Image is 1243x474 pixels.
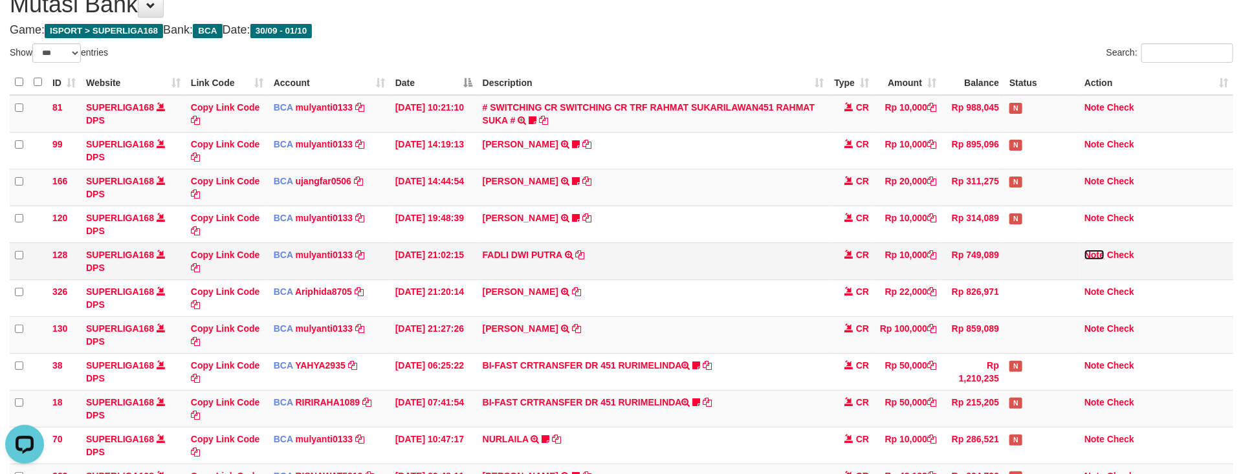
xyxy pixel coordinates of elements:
[52,102,63,113] span: 81
[941,427,1004,464] td: Rp 286,521
[572,323,581,334] a: Copy AHMAD MU AMA to clipboard
[874,132,941,169] td: Rp 10,000
[296,323,353,334] a: mulyanti0133
[483,323,558,334] a: [PERSON_NAME]
[355,213,364,223] a: Copy mulyanti0133 to clipboard
[52,397,63,407] span: 18
[52,213,67,223] span: 120
[86,213,154,223] a: SUPERLIGA168
[5,5,44,44] button: Open LiveChat chat widget
[191,434,260,457] a: Copy Link Code
[390,206,478,242] td: [DATE] 19:48:39
[1107,176,1134,186] a: Check
[1084,213,1105,223] a: Note
[274,213,293,223] span: BCA
[390,353,478,390] td: [DATE] 06:25:22
[941,206,1004,242] td: Rp 314,089
[927,286,936,297] a: Copy Rp 22,000 to clipboard
[1084,102,1105,113] a: Note
[941,169,1004,206] td: Rp 311,275
[1009,398,1022,409] span: Has Note
[1009,140,1022,151] span: Has Note
[941,279,1004,316] td: Rp 826,971
[927,176,936,186] a: Copy Rp 20,000 to clipboard
[191,176,260,199] a: Copy Link Code
[52,323,67,334] span: 130
[52,139,63,149] span: 99
[1009,103,1022,114] span: Has Note
[1084,397,1105,407] a: Note
[572,286,581,297] a: Copy JEPRI DAUD SAHRONI to clipboard
[1141,43,1233,63] input: Search:
[856,139,869,149] span: CR
[86,102,154,113] a: SUPERLIGA168
[874,95,941,133] td: Rp 10,000
[1004,70,1079,95] th: Status
[874,242,941,279] td: Rp 10,000
[874,70,941,95] th: Amount: activate to sort column ascending
[191,323,260,347] a: Copy Link Code
[296,176,351,186] a: ujangfar0506
[81,427,186,464] td: DPS
[927,213,936,223] a: Copy Rp 10,000 to clipboard
[32,43,81,63] select: Showentries
[86,323,154,334] a: SUPERLIGA168
[274,176,293,186] span: BCA
[86,250,154,260] a: SUPERLIGA168
[582,213,591,223] a: Copy AKBAR SAPUTR to clipboard
[81,316,186,353] td: DPS
[703,360,712,371] a: Copy BI-FAST CRTRANSFER DR 451 RURIMELINDA to clipboard
[355,102,364,113] a: Copy mulyanti0133 to clipboard
[10,43,108,63] label: Show entries
[703,397,712,407] a: Copy BI-FAST CRTRANSFER DR 451 RURIMELINDA to clipboard
[874,427,941,464] td: Rp 10,000
[191,397,260,420] a: Copy Link Code
[274,139,293,149] span: BCA
[186,70,269,95] th: Link Code: activate to sort column ascending
[1107,213,1134,223] a: Check
[1009,177,1022,188] span: Has Note
[274,250,293,260] span: BCA
[81,242,186,279] td: DPS
[483,139,558,149] a: [PERSON_NAME]
[1079,70,1233,95] th: Action: activate to sort column ascending
[483,213,558,223] a: [PERSON_NAME]
[81,279,186,316] td: DPS
[941,242,1004,279] td: Rp 749,089
[874,169,941,206] td: Rp 20,000
[1107,397,1134,407] a: Check
[81,132,186,169] td: DPS
[1009,213,1022,224] span: Has Note
[874,316,941,353] td: Rp 100,000
[191,102,260,125] a: Copy Link Code
[250,24,313,38] span: 30/09 - 01/10
[856,213,869,223] span: CR
[927,434,936,444] a: Copy Rp 10,000 to clipboard
[81,95,186,133] td: DPS
[927,139,936,149] a: Copy Rp 10,000 to clipboard
[355,286,364,297] a: Copy Ariphida8705 to clipboard
[582,139,591,149] a: Copy MUHAMMAD REZA to clipboard
[355,250,364,260] a: Copy mulyanti0133 to clipboard
[52,434,63,444] span: 70
[483,176,558,186] a: [PERSON_NAME]
[1107,286,1134,297] a: Check
[1009,435,1022,446] span: Has Note
[483,434,529,444] a: NURLAILA
[927,360,936,371] a: Copy Rp 50,000 to clipboard
[1107,102,1134,113] a: Check
[354,176,363,186] a: Copy ujangfar0506 to clipboard
[296,213,353,223] a: mulyanti0133
[390,390,478,427] td: [DATE] 07:41:54
[927,250,936,260] a: Copy Rp 10,000 to clipboard
[1084,360,1105,371] a: Note
[539,115,548,125] a: Copy # SWITCHING CR SWITCHING CR TRF RAHMAT SUKARILAWAN451 RAHMAT SUKA # to clipboard
[390,316,478,353] td: [DATE] 21:27:26
[390,95,478,133] td: [DATE] 10:21:10
[856,102,869,113] span: CR
[52,360,63,371] span: 38
[274,286,293,297] span: BCA
[856,250,869,260] span: CR
[191,250,260,273] a: Copy Link Code
[348,360,357,371] a: Copy YAHYA2935 to clipboard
